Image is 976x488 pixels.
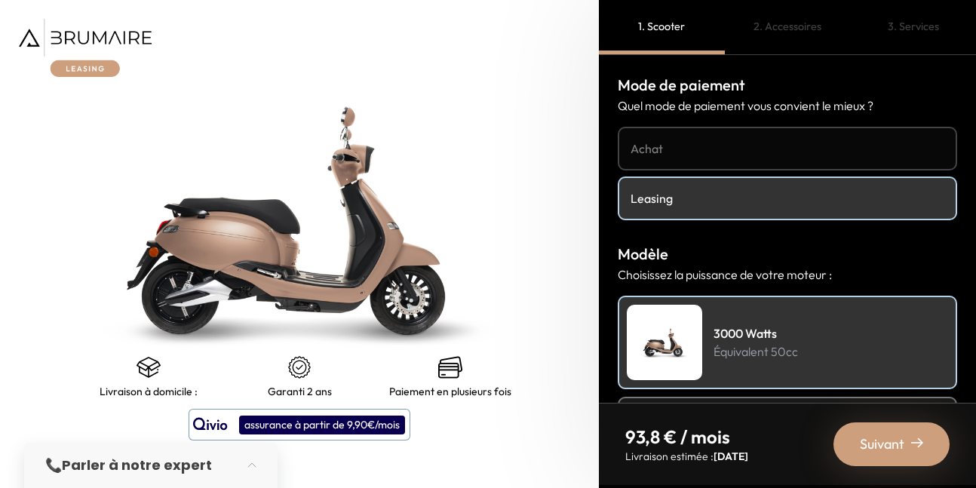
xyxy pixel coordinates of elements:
[631,189,944,207] h4: Leasing
[193,416,228,434] img: logo qivio
[618,243,957,265] h3: Modèle
[714,324,798,342] h4: 3000 Watts
[438,355,462,379] img: credit-cards.png
[625,425,748,449] p: 93,8 € / mois
[287,355,312,379] img: certificat-de-garantie.png
[618,265,957,284] p: Choisissez la puissance de votre moteur :
[189,409,410,440] button: assurance à partir de 9,90€/mois
[100,385,198,397] p: Livraison à domicile :
[618,74,957,97] h3: Mode de paiement
[137,355,161,379] img: shipping.png
[631,140,944,158] h4: Achat
[625,449,748,464] p: Livraison estimée :
[627,305,702,380] img: Scooter Leasing
[911,437,923,449] img: right-arrow-2.png
[618,127,957,170] a: Achat
[19,19,152,77] img: Brumaire Leasing
[268,385,332,397] p: Garanti 2 ans
[860,434,904,455] span: Suivant
[618,97,957,115] p: Quel mode de paiement vous convient le mieux ?
[239,416,405,434] div: assurance à partir de 9,90€/mois
[714,450,748,463] span: [DATE]
[389,385,511,397] p: Paiement en plusieurs fois
[714,342,798,361] p: Équivalent 50cc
